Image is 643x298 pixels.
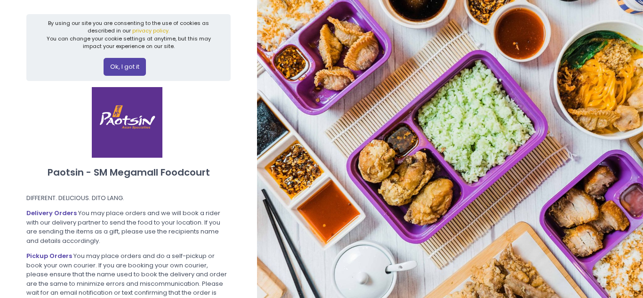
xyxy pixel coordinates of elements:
[26,251,72,260] b: Pickup Orders
[132,27,169,34] a: privacy policy.
[92,87,162,158] img: Paotsin Asian Specialties
[26,193,231,203] div: DIFFERENT. DELICIOUS. DITO LANG.
[26,209,231,245] div: You may place orders and we will book a rider with our delivery partner to send the food to your ...
[26,209,77,217] b: Delivery Orders
[26,158,231,187] div: Paotsin - SM Megamall Foodcourt
[42,19,215,50] div: By using our site you are consenting to the use of cookies as described in our You can change you...
[104,58,146,76] button: Ok, I got it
